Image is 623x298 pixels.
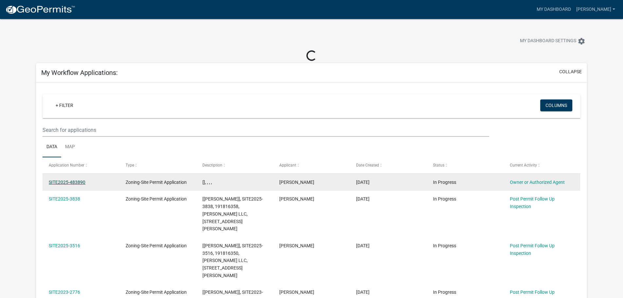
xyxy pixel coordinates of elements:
[433,243,456,248] span: In Progress
[49,196,80,202] a: SITE2025-3838
[126,196,187,202] span: Zoning-Site Permit Application
[43,137,61,158] a: Data
[279,243,314,248] span: Brandon Grimes
[578,37,585,45] i: settings
[510,196,555,209] a: Post Permit Follow Up Inspection
[119,157,196,173] datatable-header-cell: Type
[279,180,314,185] span: Brandon Grimes
[43,123,489,137] input: Search for applications
[279,196,314,202] span: Brandon Grimes
[356,180,370,185] span: 09/25/2025
[50,99,78,111] a: + Filter
[126,163,134,167] span: Type
[202,196,263,231] span: [Wayne Leitheiser], SITE2025-3838, 191816358, GRIMES LLC, 25296 S Melissa Dr
[510,180,565,185] a: Owner or Authorized Agent
[356,243,370,248] span: 04/14/2025
[559,68,582,75] button: collapse
[273,157,350,173] datatable-header-cell: Applicant
[433,180,456,185] span: In Progress
[510,243,555,256] a: Post Permit Follow Up Inspection
[356,289,370,295] span: 09/05/2023
[49,243,80,248] a: SITE2025-3516
[540,99,572,111] button: Columns
[356,163,379,167] span: Date Created
[41,69,118,77] h5: My Workflow Applications:
[49,180,85,185] a: SITE2025-483890
[61,137,79,158] a: Map
[202,243,263,278] span: [Tyler Lindsay], SITE2025-3516, 191816350, GRIMES LLC, 25296 S Melissa Dr
[49,289,80,295] a: SITE2023-2776
[520,37,576,45] span: My Dashboard Settings
[126,289,187,295] span: Zoning-Site Permit Application
[426,157,503,173] datatable-header-cell: Status
[433,163,444,167] span: Status
[43,157,119,173] datatable-header-cell: Application Number
[202,163,222,167] span: Description
[433,196,456,202] span: In Progress
[202,180,212,185] span: [], , , ,
[510,163,537,167] span: Current Activity
[49,163,84,167] span: Application Number
[350,157,427,173] datatable-header-cell: Date Created
[433,289,456,295] span: In Progress
[126,243,187,248] span: Zoning-Site Permit Application
[279,289,314,295] span: Brandon Grimes
[515,35,591,47] button: My Dashboard Settingssettings
[279,163,296,167] span: Applicant
[196,157,273,173] datatable-header-cell: Description
[503,157,580,173] datatable-header-cell: Current Activity
[356,196,370,202] span: 09/02/2025
[574,3,618,16] a: [PERSON_NAME]
[126,180,187,185] span: Zoning-Site Permit Application
[534,3,574,16] a: My Dashboard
